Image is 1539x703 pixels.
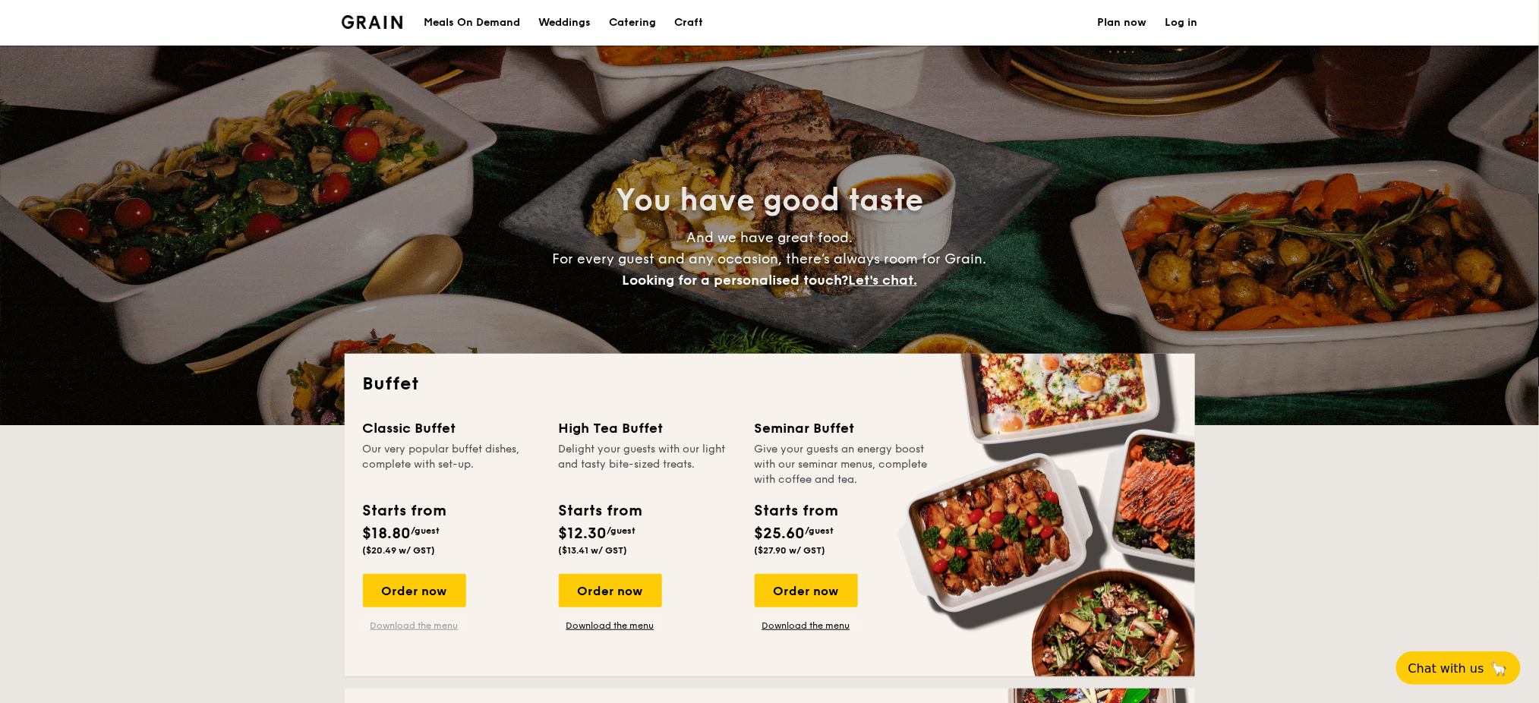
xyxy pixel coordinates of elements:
div: Classic Buffet [363,418,541,439]
span: And we have great food. For every guest and any occasion, there’s always room for Grain. [553,229,987,288]
span: $12.30 [559,525,607,543]
a: Download the menu [755,619,858,632]
span: 🦙 [1490,660,1509,677]
span: Chat with us [1408,661,1484,676]
div: Seminar Buffet [755,418,932,439]
div: Starts from [755,500,837,522]
a: Download the menu [363,619,466,632]
span: Let's chat. [848,272,917,288]
span: $25.60 [755,525,806,543]
div: High Tea Buffet [559,418,736,439]
a: Logotype [342,15,403,29]
div: Order now [363,574,466,607]
img: Grain [342,15,403,29]
div: Starts from [363,500,446,522]
span: ($20.49 w/ GST) [363,545,436,556]
span: $18.80 [363,525,412,543]
span: /guest [607,525,636,536]
span: ($13.41 w/ GST) [559,545,628,556]
a: Download the menu [559,619,662,632]
span: /guest [806,525,834,536]
div: Starts from [559,500,642,522]
div: Order now [755,574,858,607]
div: Give your guests an energy boost with our seminar menus, complete with coffee and tea. [755,442,932,487]
button: Chat with us🦙 [1396,651,1521,685]
div: Delight your guests with our light and tasty bite-sized treats. [559,442,736,487]
span: ($27.90 w/ GST) [755,545,826,556]
span: /guest [412,525,440,536]
span: You have good taste [616,182,923,219]
div: Our very popular buffet dishes, complete with set-up. [363,442,541,487]
span: Looking for a personalised touch? [622,272,848,288]
div: Order now [559,574,662,607]
h2: Buffet [363,372,1177,396]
